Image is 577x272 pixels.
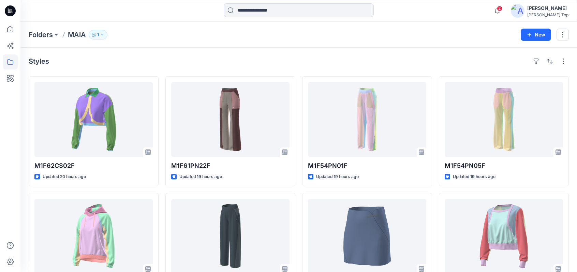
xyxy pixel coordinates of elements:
[171,161,290,171] p: M1F61PN22F
[68,30,86,39] p: MAlA
[308,82,426,157] a: M1F54PN01F
[43,173,86,180] p: Updated 20 hours ago
[34,161,153,171] p: M1F62CS02F
[497,6,502,11] span: 2
[527,4,568,12] div: [PERSON_NAME]
[308,161,426,171] p: M1F54PN01F
[453,173,495,180] p: Updated 19 hours ago
[511,4,524,18] img: avatar
[97,31,99,38] p: 1
[445,82,563,157] a: M1F54PN05F
[527,12,568,17] div: [PERSON_NAME] Top
[171,82,290,157] a: M1F61PN22F
[445,161,563,171] p: M1F54PN05F
[521,29,551,41] button: New
[29,57,49,65] h4: Styles
[89,30,107,39] button: 1
[179,173,222,180] p: Updated 19 hours ago
[316,173,359,180] p: Updated 19 hours ago
[29,30,53,39] a: Folders
[34,82,153,157] a: M1F62CS02F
